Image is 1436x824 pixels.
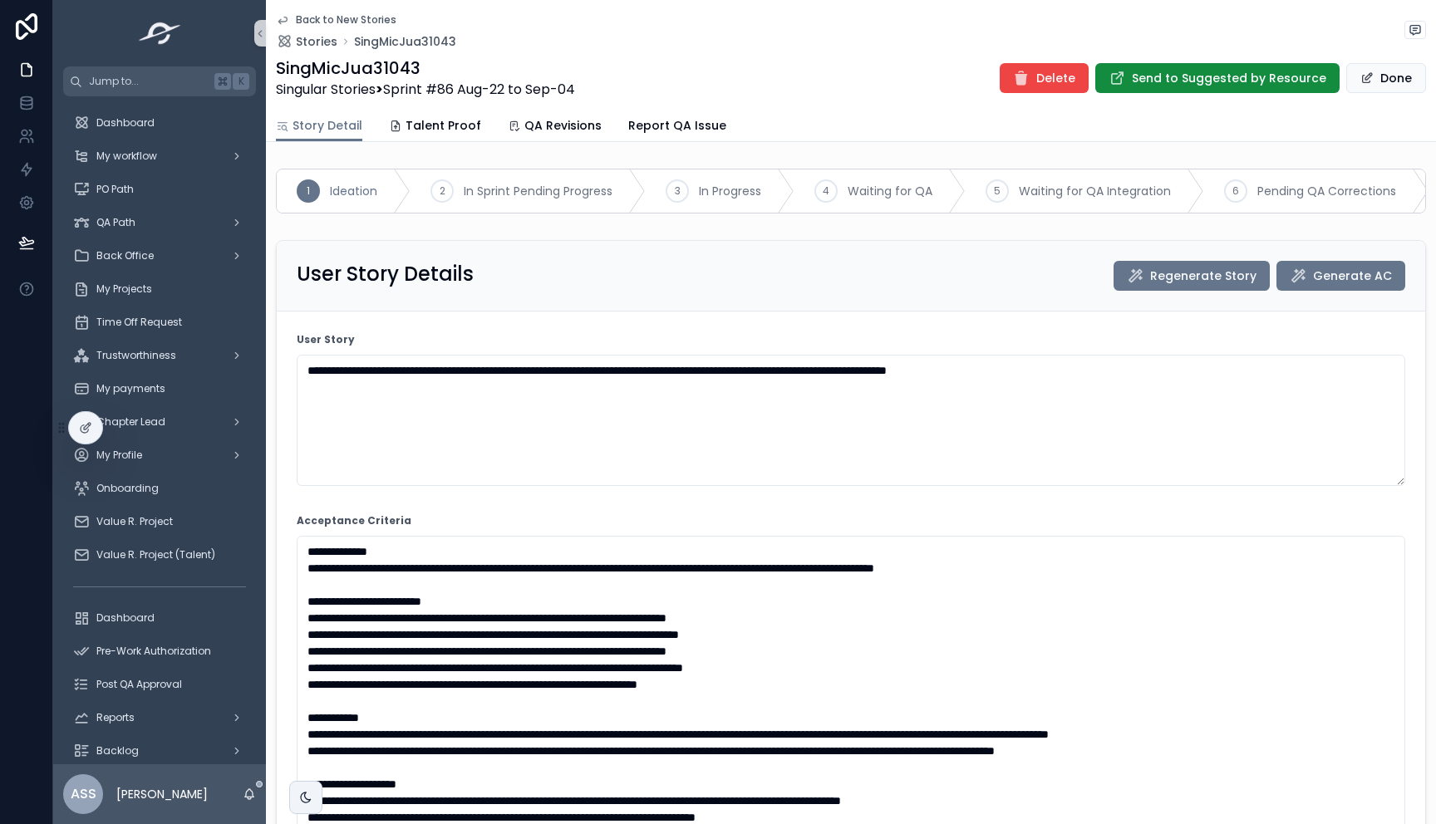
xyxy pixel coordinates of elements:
[1095,63,1340,93] button: Send to Suggested by Resource
[276,56,575,80] h1: SingMicJua31043
[1346,63,1426,93] button: Done
[63,66,256,96] button: Jump to...K
[96,645,211,658] span: Pre-Work Authorization
[354,33,456,50] a: SingMicJua31043
[234,75,248,88] span: K
[293,117,362,134] span: Story Detail
[96,548,215,562] span: Value R. Project (Talent)
[1150,267,1256,284] span: Regenerate Story
[276,33,337,50] a: Stories
[116,786,208,802] p: [PERSON_NAME]
[96,183,134,196] span: PO Path
[297,261,474,287] h2: User Story Details
[1276,261,1405,291] button: Generate AC
[628,110,726,144] a: Report QA Issue
[628,117,726,134] span: Report QA Issue
[376,80,383,99] strong: >
[508,110,602,144] a: QA Revisions
[63,374,256,404] a: My payments
[389,110,481,144] a: Talent Proof
[307,184,310,198] span: 1
[823,184,829,198] span: 4
[96,482,159,495] span: Onboarding
[1000,63,1089,93] button: Delete
[848,183,932,199] span: Waiting for QA
[297,514,411,527] strong: Acceptance Criteria
[96,611,155,625] span: Dashboard
[1257,183,1396,199] span: Pending QA Corrections
[1036,70,1075,86] span: Delete
[297,333,355,346] strong: User Story
[464,183,612,199] span: In Sprint Pending Progress
[276,110,362,142] a: Story Detail
[96,216,135,229] span: QA Path
[63,636,256,666] a: Pre-Work Authorization
[96,678,182,691] span: Post QA Approval
[63,174,256,204] a: PO Path
[1132,70,1326,86] span: Send to Suggested by Resource
[276,80,575,100] span: Singular Stories Sprint #86 Aug-22 to Sep-04
[96,249,154,262] span: Back Office
[96,282,152,296] span: My Projects
[96,116,155,130] span: Dashboard
[1114,261,1270,291] button: Regenerate Story
[96,150,157,163] span: My workflow
[134,20,186,47] img: App logo
[53,96,266,764] div: scrollable content
[63,274,256,304] a: My Projects
[296,33,337,50] span: Stories
[63,669,256,699] a: Post QA Approval
[96,449,142,462] span: My Profile
[63,307,256,337] a: Time Off Request
[63,703,256,733] a: Reports
[524,117,602,134] span: QA Revisions
[63,736,256,766] a: Backlog
[994,184,1001,198] span: 5
[63,440,256,470] a: My Profile
[63,241,256,271] a: Back Office
[675,184,681,198] span: 3
[96,415,165,429] span: Chapter Lead
[96,382,165,395] span: My payments
[330,183,377,199] span: Ideation
[1019,183,1171,199] span: Waiting for QA Integration
[63,108,256,138] a: Dashboard
[63,603,256,633] a: Dashboard
[96,316,182,329] span: Time Off Request
[276,13,396,27] a: Back to New Stories
[1313,267,1392,284] span: Generate AC
[63,473,256,503] a: Onboarding
[63,540,256,570] a: Value R. Project (Talent)
[89,75,208,88] span: Jump to...
[1232,184,1239,198] span: 6
[699,183,761,199] span: In Progress
[71,784,96,804] span: ASS
[63,141,256,171] a: My workflow
[96,744,139,758] span: Backlog
[406,117,481,134] span: Talent Proof
[296,13,396,27] span: Back to New Stories
[96,515,173,528] span: Value R. Project
[440,184,445,198] span: 2
[96,349,176,362] span: Trustworthiness
[63,208,256,238] a: QA Path
[63,407,256,437] a: Chapter Lead
[63,341,256,370] a: Trustworthiness
[63,507,256,537] a: Value R. Project
[96,711,135,724] span: Reports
